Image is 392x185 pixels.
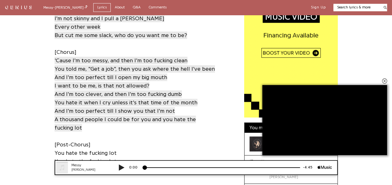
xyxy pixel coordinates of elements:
a: Q&A [129,3,145,12]
div: Messy - [PERSON_NAME] [43,4,88,10]
img: am_placeholder.png [7,2,18,13]
div: Messy [22,2,59,8]
span: 'Cause I'm too messy, and then I'm too fucking clean You told me, "Get a job", then you ask where... [55,57,215,115]
a: 'Cause I'm too messy, and then I'm too fucking cleanYou told me, "Get a job", then you ask where ... [55,56,215,115]
input: Search lyrics & more [333,5,380,10]
a: But cut me some slack, who do you want me to be? [55,31,187,40]
div: [PERSON_NAME] [22,7,59,12]
div: [PERSON_NAME] Out of Nothing [269,159,332,174]
span: A thousand people I could be for you and you hate the fucking lot [55,116,196,131]
a: Cover art for Penny Out of Nothing by Lola Young[PERSON_NAME] Out of Nothing[PERSON_NAME] [244,155,337,184]
div: -4:45 [250,5,268,10]
a: Comments [145,3,171,12]
button: Sign Up [311,5,326,10]
a: A thousand people I could be for you and you hate the fucking lot [55,115,196,132]
span: But cut me some slack, who do you want me to be? [55,31,187,39]
div: You might also like [244,123,337,133]
a: Lyrics [93,3,111,12]
div: Cover art for Born Again by LISA [249,136,264,151]
a: About [111,3,129,12]
a: Okay, so yeah, I smoke like a chimneyI'm not skinny and I pull a [PERSON_NAME]Every other week [55,6,164,31]
div: Cover art for Penny Out of Nothing by Lola Young [249,159,264,174]
span: Okay, so yeah, I smoke like a chimney I'm not skinny and I pull a [PERSON_NAME] Every other week [55,6,164,31]
a: Cover art for Born Again by LISABorn Again[PERSON_NAME] [244,133,337,155]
